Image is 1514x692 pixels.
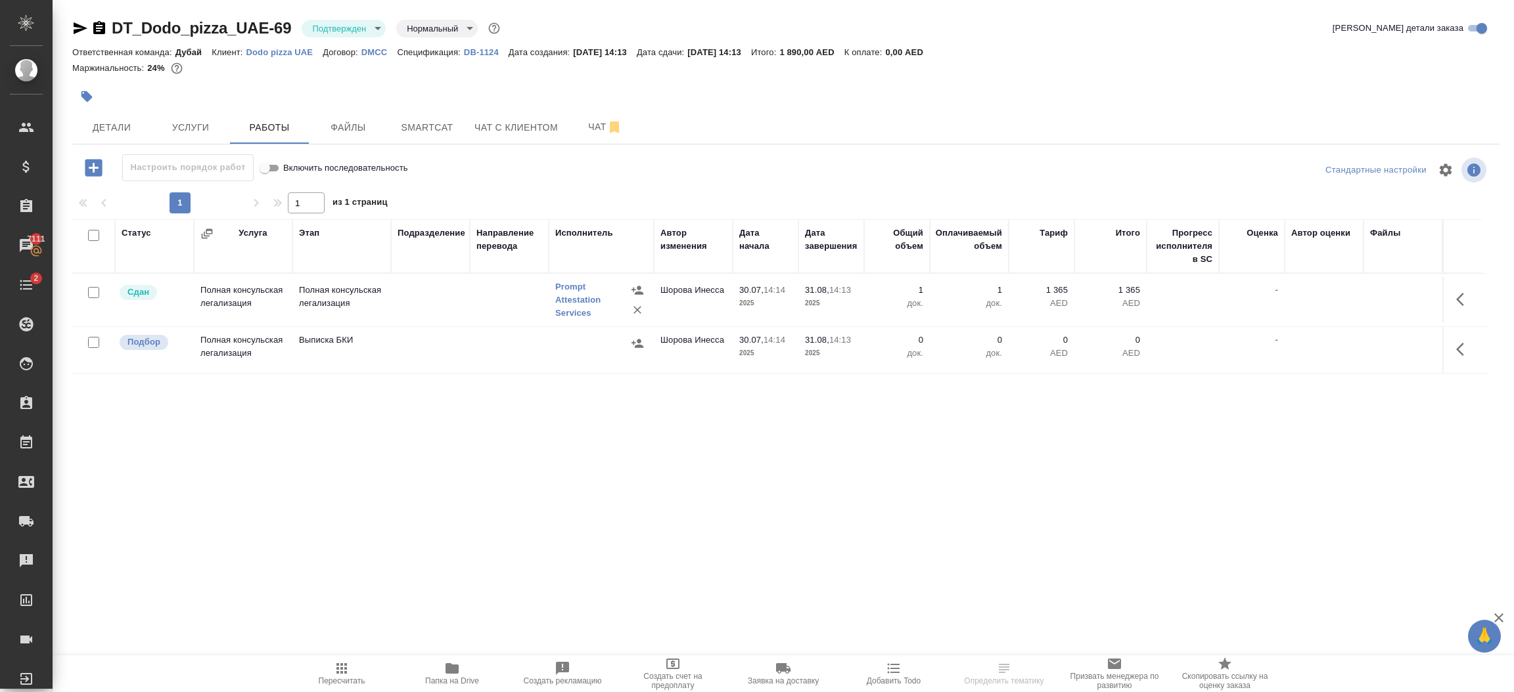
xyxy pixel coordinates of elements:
p: 2025 [739,297,792,310]
p: 0 [871,334,923,347]
a: - [1275,285,1278,295]
p: 31.08, [805,285,829,295]
button: Удалить [628,300,647,320]
p: 0 [1015,334,1068,347]
p: 14:14 [764,335,785,345]
span: из 1 страниц [333,194,388,213]
span: Настроить таблицу [1430,154,1461,186]
a: DB-1124 [464,46,509,57]
p: 14:13 [829,335,851,345]
a: Prompt Attestation Services [555,282,601,318]
p: AED [1081,297,1140,310]
div: Автор оценки [1291,227,1350,240]
p: DMCC [361,47,398,57]
p: 1 365 [1015,284,1068,297]
div: Прогресс исполнителя в SC [1153,227,1212,266]
p: Спецификация: [397,47,463,57]
p: 31.08, [805,335,829,345]
p: док. [936,297,1002,310]
p: Выписка БКИ [299,334,384,347]
p: 0 [936,334,1002,347]
p: Дубай [175,47,212,57]
div: Направление перевода [476,227,542,253]
div: Подразделение [398,227,465,240]
p: DB-1124 [464,47,509,57]
button: Скопировать ссылку для ЯМессенджера [72,20,88,36]
p: 2025 [739,347,792,360]
p: Полная консульская легализация [299,284,384,310]
a: DT_Dodo_pizza_UAE-69 [112,19,291,37]
div: Менеджер проверил работу исполнителя, передает ее на следующий этап [118,284,187,301]
span: 2 [26,272,46,285]
div: Общий объем [871,227,923,253]
p: док. [871,297,923,310]
p: док. [871,347,923,360]
button: 1365.00 AED; [168,60,185,77]
div: Итого [1116,227,1140,240]
div: Оплачиваемый объем [936,227,1002,253]
button: Здесь прячутся важные кнопки [1448,284,1480,315]
p: 14:14 [764,285,785,295]
p: 1 [871,284,923,297]
span: Посмотреть информацию [1461,158,1489,183]
p: 0,00 AED [885,47,932,57]
a: - [1275,335,1278,345]
button: 🙏 [1468,620,1501,653]
p: К оплате: [844,47,886,57]
td: Полная консульская легализация [194,327,292,373]
button: Назначить [628,280,647,300]
p: Дата сдачи: [637,47,687,57]
td: Шорова Инесса [654,327,733,373]
p: 1 890,00 AED [779,47,844,57]
p: Подбор [127,335,160,349]
a: 7111 [3,229,49,262]
p: 1 [936,284,1002,297]
span: 7111 [19,232,53,246]
p: AED [1015,347,1068,360]
span: Работы [238,119,301,136]
div: Исполнитель [555,227,613,240]
p: 2025 [805,297,858,310]
p: Dodo pizza UAE [246,47,323,57]
button: Подтвержден [308,23,370,34]
div: Подтвержден [396,20,478,37]
a: DMCC [361,46,398,57]
p: Дата создания: [509,47,573,57]
span: Файлы [317,119,380,136]
a: Dodo pizza UAE [246,46,323,57]
div: Автор изменения [660,227,726,253]
div: Этап [299,227,319,240]
div: Файлы [1370,227,1400,240]
button: Добавить работу [76,154,112,181]
p: Клиент: [212,47,246,57]
p: AED [1081,347,1140,360]
span: Smartcat [396,119,459,136]
div: Статус [122,227,151,240]
p: 1 365 [1081,284,1140,297]
span: Детали [80,119,143,136]
div: Дата завершения [805,227,858,253]
span: Чат с клиентом [474,119,558,136]
p: 30.07, [739,335,764,345]
p: док. [936,347,1002,360]
p: [DATE] 14:13 [687,47,751,57]
span: 🙏 [1473,622,1496,650]
span: [PERSON_NAME] детали заказа [1333,22,1463,35]
div: Подтвержден [302,20,386,37]
svg: Отписаться [607,119,622,135]
div: Оценка [1247,227,1278,240]
div: split button [1322,160,1430,181]
span: Услуги [159,119,222,136]
a: 2 [3,269,49,301]
p: Итого: [751,47,779,57]
p: 2025 [805,347,858,360]
p: Маржинальность: [72,63,147,73]
p: Сдан [127,286,149,299]
div: Дата начала [739,227,792,253]
p: 24% [147,63,168,73]
button: Назначить [628,334,647,353]
p: Ответственная команда: [72,47,175,57]
button: Здесь прячутся важные кнопки [1448,334,1480,365]
p: [DATE] 14:13 [573,47,637,57]
div: Тариф [1040,227,1068,240]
